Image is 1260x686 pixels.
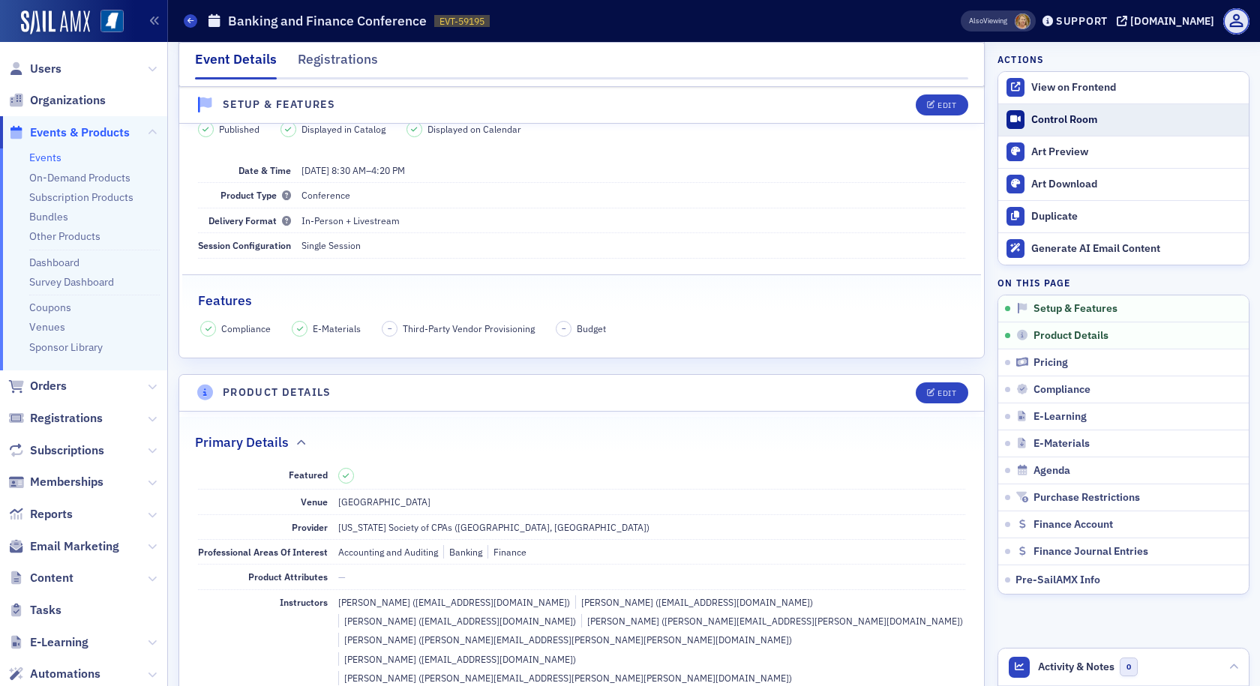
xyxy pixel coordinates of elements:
a: Control Room [998,104,1249,136]
time: 8:30 AM [331,164,366,176]
a: Tasks [8,602,61,619]
h4: On this page [997,276,1249,289]
a: View Homepage [90,10,124,35]
a: Survey Dashboard [29,275,114,289]
span: Registrations [30,410,103,427]
span: Featured [289,469,328,481]
div: [PERSON_NAME] ([EMAIL_ADDRESS][DOMAIN_NAME]) [338,595,570,609]
span: Pricing [1033,356,1068,370]
div: Accounting and Auditing [338,545,438,559]
div: View on Frontend [1031,81,1241,94]
a: Content [8,570,73,586]
span: Purchase Restrictions [1033,491,1140,505]
a: View on Frontend [998,72,1249,103]
span: Date & Time [238,164,291,176]
a: Bundles [29,210,68,223]
h4: Actions [997,52,1044,66]
a: Dashboard [29,256,79,269]
a: Venues [29,320,65,334]
span: [US_STATE] Society of CPAs ([GEOGRAPHIC_DATA], [GEOGRAPHIC_DATA]) [338,521,649,533]
span: Activity & Notes [1038,659,1114,675]
span: Professional Areas Of Interest [198,546,328,558]
span: Viewing [969,16,1007,26]
div: [PERSON_NAME] ([PERSON_NAME][EMAIL_ADDRESS][PERSON_NAME][PERSON_NAME][DOMAIN_NAME]) [338,633,792,646]
a: On-Demand Products [29,171,130,184]
h2: Primary Details [195,433,289,452]
a: Art Download [998,168,1249,200]
a: Art Preview [998,136,1249,168]
span: – [301,164,405,176]
span: Memberships [30,474,103,490]
a: Email Marketing [8,538,119,555]
button: [DOMAIN_NAME] [1117,16,1219,26]
button: Edit [916,94,967,115]
div: [PERSON_NAME] ([EMAIL_ADDRESS][DOMAIN_NAME]) [575,595,813,609]
span: 0 [1120,658,1138,676]
div: Edit [937,101,956,109]
span: Users [30,61,61,77]
button: Duplicate [998,200,1249,232]
span: Finance Account [1033,518,1113,532]
h1: Banking and Finance Conference [228,12,427,30]
div: Registrations [298,49,378,77]
a: Events & Products [8,124,130,141]
a: Subscription Products [29,190,133,204]
span: Compliance [221,322,271,335]
span: Agenda [1033,464,1070,478]
span: Finance Journal Entries [1033,545,1148,559]
a: Other Products [29,229,100,243]
a: Sponsor Library [29,340,103,354]
span: Product Details [1033,329,1108,343]
span: Product Attributes [248,571,328,583]
span: Displayed on Calendar [427,122,521,136]
button: Edit [916,382,967,403]
a: Registrations [8,410,103,427]
span: Conference [301,189,350,201]
h4: Setup & Features [223,97,335,112]
time: 4:20 PM [371,164,405,176]
span: Instructors [280,596,328,608]
a: Reports [8,506,73,523]
span: – [388,323,392,334]
span: Email Marketing [30,538,119,555]
span: Single Session [301,239,361,251]
div: Finance [487,545,526,559]
span: Venue [301,496,328,508]
h4: Product Details [223,385,331,400]
div: Duplicate [1031,210,1241,223]
div: Support [1056,14,1108,28]
span: Budget [577,322,606,335]
div: Art Preview [1031,145,1241,159]
span: Ellen Vaughn [1015,13,1030,29]
div: Control Room [1031,113,1241,127]
div: Event Details [195,49,277,79]
span: In-Person + Livestream [301,214,400,226]
span: Pre-SailAMX Info [1015,573,1100,586]
a: Orders [8,378,67,394]
span: Events & Products [30,124,130,141]
span: E-Materials [1033,437,1090,451]
span: – [562,323,566,334]
span: Tasks [30,602,61,619]
div: [PERSON_NAME] ([EMAIL_ADDRESS][DOMAIN_NAME]) [338,614,576,628]
span: E-Learning [30,634,88,651]
a: Users [8,61,61,77]
div: [PERSON_NAME] ([EMAIL_ADDRESS][DOMAIN_NAME]) [338,652,576,666]
span: Automations [30,666,100,682]
img: SailAMX [21,10,90,34]
a: Coupons [29,301,71,314]
span: [GEOGRAPHIC_DATA] [338,496,430,508]
span: Compliance [1033,383,1090,397]
a: Events [29,151,61,164]
span: Session Configuration [198,239,291,251]
a: Automations [8,666,100,682]
div: [PERSON_NAME] ([PERSON_NAME][EMAIL_ADDRESS][PERSON_NAME][PERSON_NAME][DOMAIN_NAME]) [338,671,792,685]
span: EVT-59195 [439,15,484,28]
h2: Features [198,291,252,310]
span: E-Learning [1033,410,1087,424]
a: E-Learning [8,634,88,651]
button: Generate AI Email Content [998,232,1249,265]
span: Delivery Format [208,214,291,226]
a: Memberships [8,474,103,490]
